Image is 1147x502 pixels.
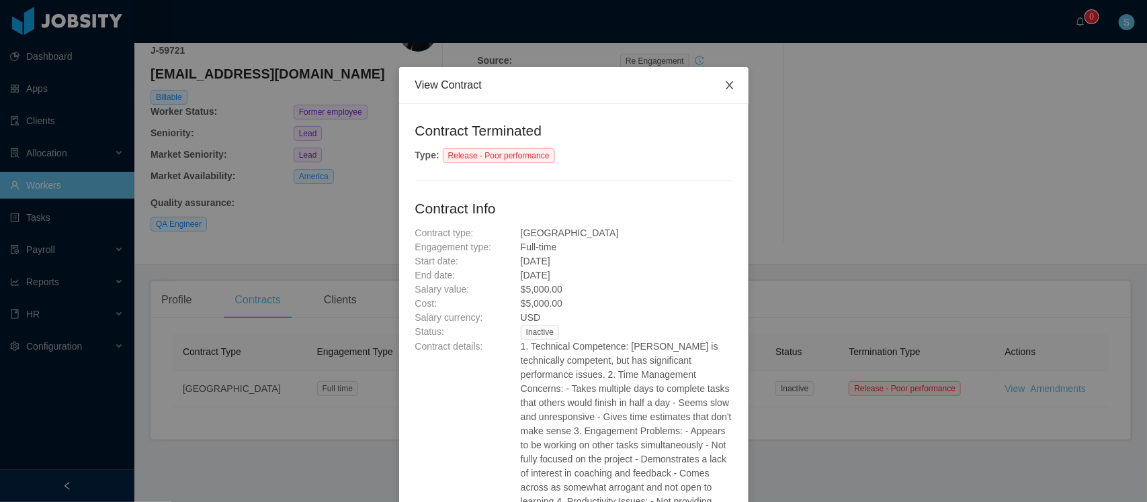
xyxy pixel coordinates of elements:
i: icon: close [724,80,735,91]
span: End date: [415,270,456,281]
span: Start date: [415,256,459,266]
span: Status: [415,326,445,337]
button: Close [711,67,749,105]
h2: Contract Info [415,198,732,219]
span: Salary value: [415,284,470,295]
span: Salary currency: [415,312,483,323]
strong: Type : [415,150,439,160]
span: Engagement type: [415,242,492,252]
span: [DATE] [521,256,550,266]
span: [GEOGRAPHIC_DATA] [521,228,619,238]
span: Contract details: [415,341,483,352]
span: Inactive [521,325,559,340]
span: USD [521,312,541,323]
span: Cost: [415,298,437,309]
h2: Contract Terminated [415,120,732,142]
span: Release - Poor performance [443,148,555,163]
span: $5,000.00 [521,284,562,295]
span: Contract type: [415,228,474,238]
span: Full-time [521,242,557,252]
span: $5,000.00 [521,298,562,309]
span: [DATE] [521,270,550,281]
div: View Contract [415,78,732,93]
